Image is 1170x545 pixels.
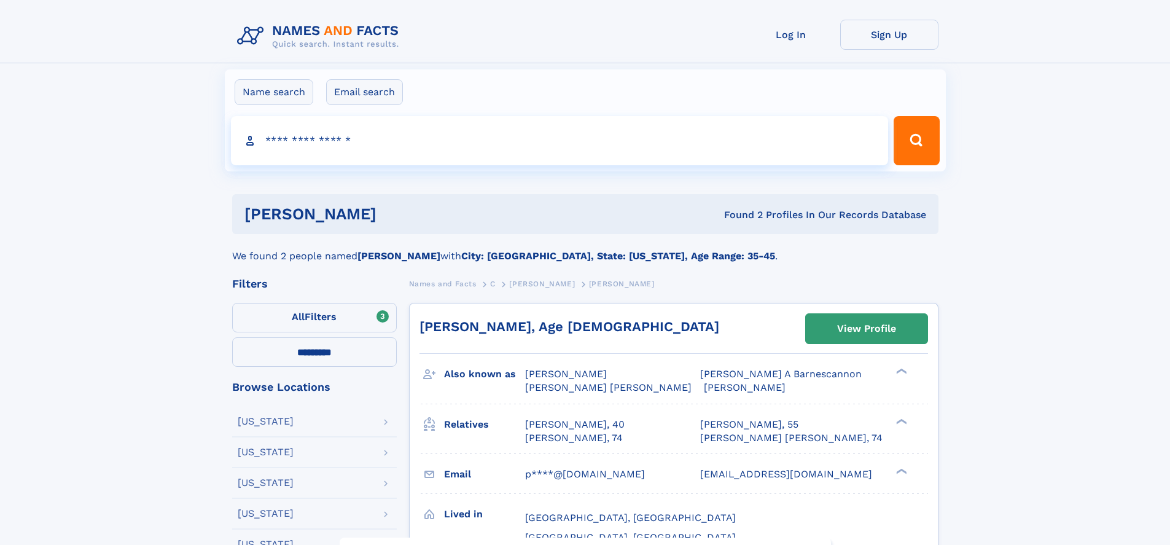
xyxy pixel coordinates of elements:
[525,418,625,431] a: [PERSON_NAME], 40
[700,368,862,380] span: [PERSON_NAME] A Barnescannon
[550,208,926,222] div: Found 2 Profiles In Our Records Database
[444,364,525,385] h3: Also known as
[238,509,294,519] div: [US_STATE]
[525,512,736,523] span: [GEOGRAPHIC_DATA], [GEOGRAPHIC_DATA]
[742,20,840,50] a: Log In
[232,382,397,393] div: Browse Locations
[509,276,575,291] a: [PERSON_NAME]
[700,418,798,431] a: [PERSON_NAME], 55
[238,447,294,457] div: [US_STATE]
[244,206,550,222] h1: [PERSON_NAME]
[490,276,496,291] a: C
[894,116,939,165] button: Search Button
[490,280,496,288] span: C
[238,478,294,488] div: [US_STATE]
[461,250,775,262] b: City: [GEOGRAPHIC_DATA], State: [US_STATE], Age Range: 35-45
[231,116,889,165] input: search input
[893,467,908,475] div: ❯
[232,234,938,264] div: We found 2 people named with .
[700,431,883,445] a: [PERSON_NAME] [PERSON_NAME], 74
[589,280,655,288] span: [PERSON_NAME]
[357,250,440,262] b: [PERSON_NAME]
[444,504,525,525] h3: Lived in
[806,314,927,343] a: View Profile
[419,319,719,334] a: [PERSON_NAME], Age [DEMOGRAPHIC_DATA]
[525,531,736,543] span: [GEOGRAPHIC_DATA], [GEOGRAPHIC_DATA]
[893,367,908,375] div: ❯
[525,368,607,380] span: [PERSON_NAME]
[444,414,525,435] h3: Relatives
[232,303,397,332] label: Filters
[232,278,397,289] div: Filters
[509,280,575,288] span: [PERSON_NAME]
[326,79,403,105] label: Email search
[704,382,786,393] span: [PERSON_NAME]
[525,431,623,445] a: [PERSON_NAME], 74
[700,468,872,480] span: [EMAIL_ADDRESS][DOMAIN_NAME]
[893,417,908,425] div: ❯
[232,20,409,53] img: Logo Names and Facts
[525,382,692,393] span: [PERSON_NAME] [PERSON_NAME]
[235,79,313,105] label: Name search
[238,417,294,426] div: [US_STATE]
[409,276,477,291] a: Names and Facts
[292,311,305,323] span: All
[840,20,938,50] a: Sign Up
[444,464,525,485] h3: Email
[837,315,896,343] div: View Profile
